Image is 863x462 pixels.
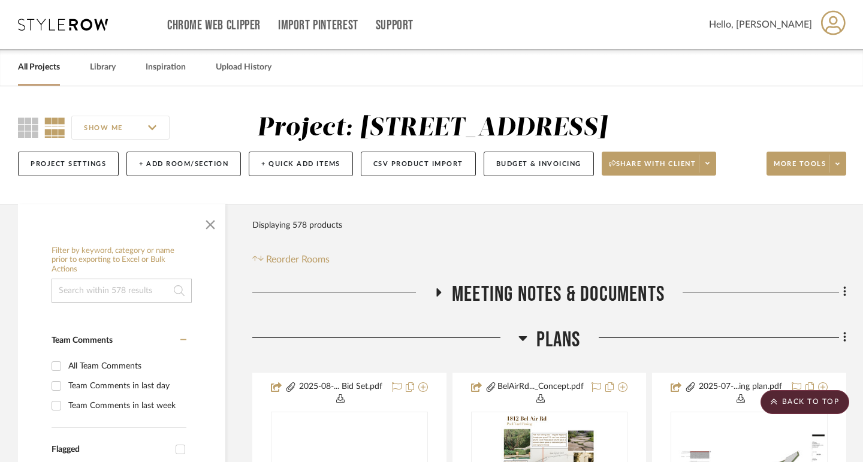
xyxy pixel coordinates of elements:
[18,152,119,176] button: Project Settings
[696,381,784,406] button: 2025-07-...ing plan.pdf
[249,152,353,176] button: + Quick Add Items
[90,59,116,76] a: Library
[774,159,826,177] span: More tools
[536,327,581,353] span: Plans
[761,390,849,414] scroll-to-top-button: BACK TO TOP
[709,17,812,32] span: Hello, [PERSON_NAME]
[376,20,414,31] a: Support
[252,213,342,237] div: Displaying 578 products
[52,246,192,274] h6: Filter by keyword, category or name prior to exporting to Excel or Bulk Actions
[68,357,183,376] div: All Team Comments
[452,282,665,307] span: Meeting notes & Documents
[497,381,585,406] button: BelAirRd..._Concept.pdf
[198,210,222,234] button: Close
[602,152,717,176] button: Share with client
[167,20,261,31] a: Chrome Web Clipper
[484,152,594,176] button: Budget & Invoicing
[216,59,271,76] a: Upload History
[146,59,186,76] a: Inspiration
[68,396,183,415] div: Team Comments in last week
[52,336,113,345] span: Team Comments
[18,59,60,76] a: All Projects
[252,252,330,267] button: Reorder Rooms
[257,116,607,141] div: Project: [STREET_ADDRESS]
[68,376,183,395] div: Team Comments in last day
[278,20,358,31] a: Import Pinterest
[52,279,192,303] input: Search within 578 results
[609,159,696,177] span: Share with client
[266,252,330,267] span: Reorder Rooms
[297,381,385,406] button: 2025-08-... Bid Set.pdf
[52,445,170,455] div: Flagged
[126,152,241,176] button: + Add Room/Section
[361,152,476,176] button: CSV Product Import
[767,152,846,176] button: More tools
